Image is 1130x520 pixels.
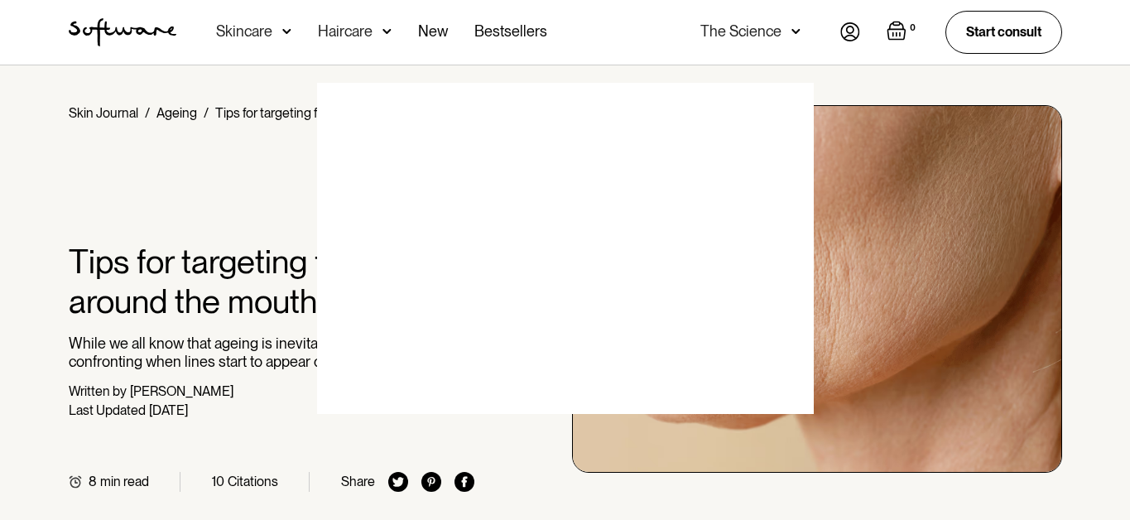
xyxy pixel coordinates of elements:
[215,105,469,121] div: Tips for targeting fine lines around the mouth
[887,21,919,44] a: Open empty cart
[700,23,781,40] div: The Science
[388,472,408,492] img: twitter icon
[906,21,919,36] div: 0
[89,474,97,489] div: 8
[69,335,475,370] p: While we all know that ageing is inevitable, it can be confronting when lines start to appear on ...
[421,472,441,492] img: pinterest icon
[282,23,291,40] img: arrow down
[149,402,188,418] div: [DATE]
[100,474,149,489] div: min read
[382,23,392,40] img: arrow down
[156,105,197,121] a: Ageing
[69,402,146,418] div: Last Updated
[216,23,272,40] div: Skincare
[212,474,224,489] div: 10
[341,474,375,489] div: Share
[204,105,209,121] div: /
[318,23,373,40] div: Haircare
[69,18,176,46] img: Software Logo
[945,11,1062,53] a: Start consult
[69,18,176,46] a: home
[791,23,801,40] img: arrow down
[69,242,475,321] h1: Tips for targeting fine lines around the mouth
[317,83,814,414] img: blank image
[454,472,474,492] img: facebook icon
[130,383,233,399] div: [PERSON_NAME]
[145,105,150,121] div: /
[69,383,127,399] div: Written by
[69,105,138,121] a: Skin Journal
[228,474,278,489] div: Citations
